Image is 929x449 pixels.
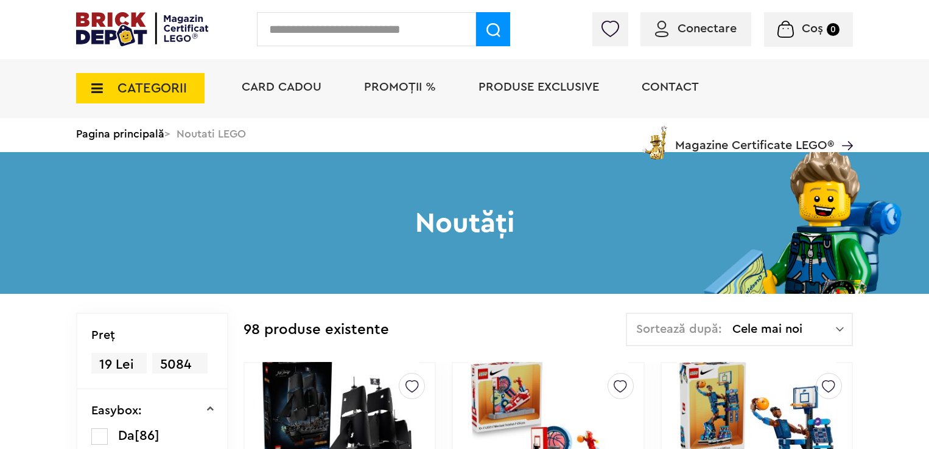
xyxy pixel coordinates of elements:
div: 98 produse existente [244,313,389,347]
span: Sortează după: [636,323,722,335]
a: Produse exclusive [479,81,599,93]
p: Easybox: [91,405,142,417]
a: Conectare [655,23,737,35]
a: Magazine Certificate LEGO® [834,124,853,136]
span: Conectare [678,23,737,35]
span: [86] [135,429,160,442]
span: Coș [802,23,823,35]
span: Da [118,429,135,442]
a: Card Cadou [242,81,321,93]
span: 19 Lei [91,353,147,377]
span: Cele mai noi [732,323,836,335]
small: 0 [827,23,840,36]
span: CATEGORII [117,82,187,95]
a: PROMOȚII % [364,81,436,93]
span: 5084 Lei [152,353,208,393]
a: Contact [642,81,699,93]
span: Magazine Certificate LEGO® [675,124,834,151]
p: Preţ [91,329,115,341]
